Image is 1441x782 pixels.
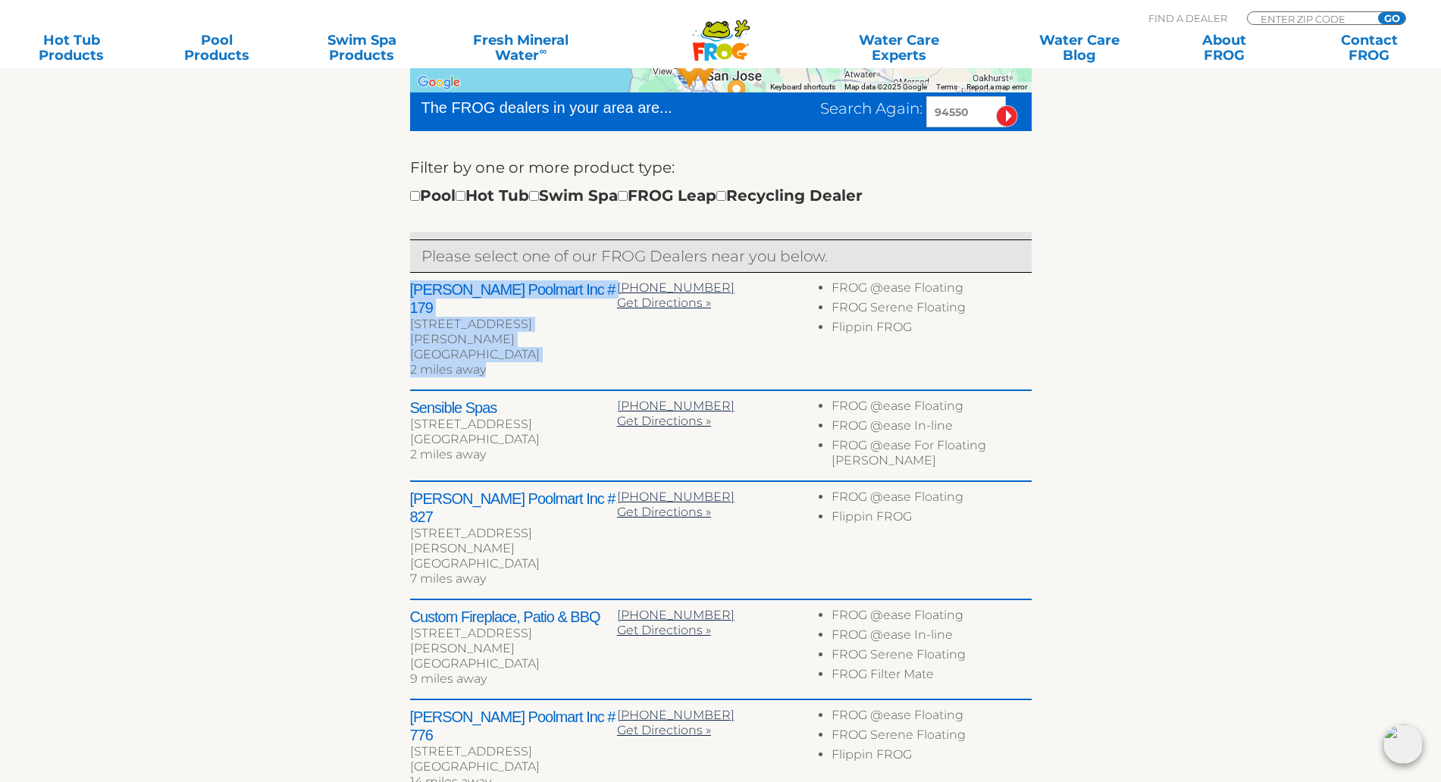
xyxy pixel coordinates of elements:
button: Keyboard shortcuts [770,82,835,92]
input: GO [1378,12,1405,24]
a: Get Directions » [617,505,711,519]
a: Hot TubProducts [15,33,128,63]
a: PoolProducts [160,33,273,63]
li: FROG Serene Floating [832,647,1031,667]
a: [PHONE_NUMBER] [617,280,735,295]
div: [GEOGRAPHIC_DATA] [410,347,617,362]
div: [STREET_ADDRESS][PERSON_NAME] [410,526,617,556]
span: 7 miles away [410,571,486,586]
li: FROG @ease Floating [832,608,1031,627]
h2: [PERSON_NAME] Poolmart Inc # 776 [410,708,617,744]
label: Filter by one or more product type: [410,155,675,180]
input: Zip Code Form [1259,12,1361,25]
li: Flippin FROG [832,320,1031,339]
div: [STREET_ADDRESS] [410,744,617,759]
img: openIcon [1383,724,1423,764]
a: Get Directions » [617,723,711,737]
li: FROG @ease Floating [832,399,1031,418]
li: FROG Serene Floating [832,300,1031,320]
li: Flippin FROG [832,509,1031,529]
li: FROG @ease Floating [832,708,1031,727]
sup: ∞ [539,45,547,57]
p: Please select one of our FROG Dealers near you below. [421,244,1020,268]
div: [GEOGRAPHIC_DATA] [410,759,617,774]
a: AboutFROG [1168,33,1281,63]
span: 9 miles away [410,671,487,686]
li: FROG @ease In-line [832,418,1031,438]
img: Google [414,73,464,92]
li: FROG @ease For Floating [PERSON_NAME] [832,438,1031,473]
h2: [PERSON_NAME] Poolmart Inc # 827 [410,490,617,526]
li: Flippin FROG [832,747,1031,767]
div: California Home Resort - 40 miles away. [719,74,754,114]
span: Search Again: [820,99,923,117]
li: FROG @ease Floating [832,490,1031,509]
a: Get Directions » [617,623,711,637]
a: [PHONE_NUMBER] [617,490,735,504]
a: ContactFROG [1313,33,1426,63]
div: [STREET_ADDRESS][PERSON_NAME] [410,626,617,656]
li: FROG Serene Floating [832,727,1031,747]
p: Find A Dealer [1148,11,1227,25]
div: [GEOGRAPHIC_DATA] [410,556,617,571]
a: Report a map error [966,83,1027,91]
a: Terms (opens in new tab) [936,83,957,91]
a: Get Directions » [617,296,711,310]
a: [PHONE_NUMBER] [617,708,735,722]
div: Pool Hot Tub Swim Spa FROG Leap Recycling Dealer [410,183,863,208]
li: FROG @ease Floating [832,280,1031,300]
a: Water CareExperts [807,33,991,63]
li: FROG @ease In-line [832,627,1031,647]
a: Swim SpaProducts [305,33,418,63]
div: Sky Blue Pool Supply - 33 miles away. [672,52,707,93]
div: [GEOGRAPHIC_DATA] [410,432,617,447]
span: Map data ©2025 Google [844,83,927,91]
a: Open this area in Google Maps (opens a new window) [414,73,464,92]
div: [STREET_ADDRESS][PERSON_NAME] [410,317,617,347]
a: Get Directions » [617,414,711,428]
input: Submit [996,105,1018,127]
div: The FROG dealers in your area are... [421,96,727,119]
h2: [PERSON_NAME] Poolmart Inc # 179 [410,280,617,317]
div: [STREET_ADDRESS] [410,417,617,432]
h2: Sensible Spas [410,399,617,417]
a: Fresh MineralWater∞ [450,33,591,63]
span: 2 miles away [410,362,486,377]
div: [GEOGRAPHIC_DATA] [410,656,617,671]
a: Water CareBlog [1023,33,1136,63]
span: 2 miles away [410,447,486,461]
a: [PHONE_NUMBER] [617,608,735,622]
a: [PHONE_NUMBER] [617,399,735,413]
li: FROG Filter Mate [832,667,1031,687]
h2: Custom Fireplace, Patio & BBQ [410,608,617,626]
